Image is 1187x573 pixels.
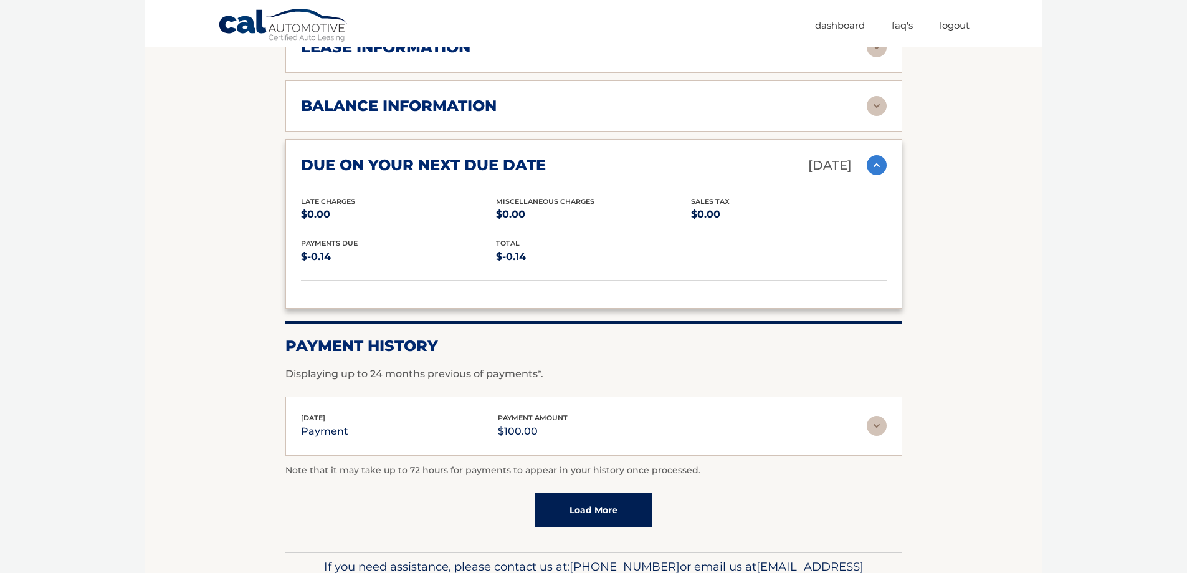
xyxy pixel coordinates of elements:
p: payment [301,423,348,440]
a: FAQ's [892,15,913,36]
p: $100.00 [498,423,568,440]
span: Late Charges [301,197,355,206]
span: payment amount [498,413,568,422]
p: $0.00 [496,206,691,223]
a: Logout [940,15,970,36]
span: Payments Due [301,239,358,248]
p: $0.00 [691,206,886,223]
img: accordion-rest.svg [867,96,887,116]
img: accordion-active.svg [867,155,887,175]
h2: due on your next due date [301,156,546,175]
p: [DATE] [808,155,852,176]
span: [DATE] [301,413,325,422]
h2: Payment History [285,337,902,355]
a: Cal Automotive [218,8,349,44]
p: $-0.14 [301,248,496,266]
p: Note that it may take up to 72 hours for payments to appear in your history once processed. [285,463,902,478]
p: Displaying up to 24 months previous of payments*. [285,367,902,382]
p: $0.00 [301,206,496,223]
a: Dashboard [815,15,865,36]
span: Miscellaneous Charges [496,197,594,206]
span: Sales Tax [691,197,730,206]
p: $-0.14 [496,248,691,266]
span: total [496,239,520,248]
h2: balance information [301,97,497,115]
a: Load More [535,493,652,527]
img: accordion-rest.svg [867,416,887,436]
